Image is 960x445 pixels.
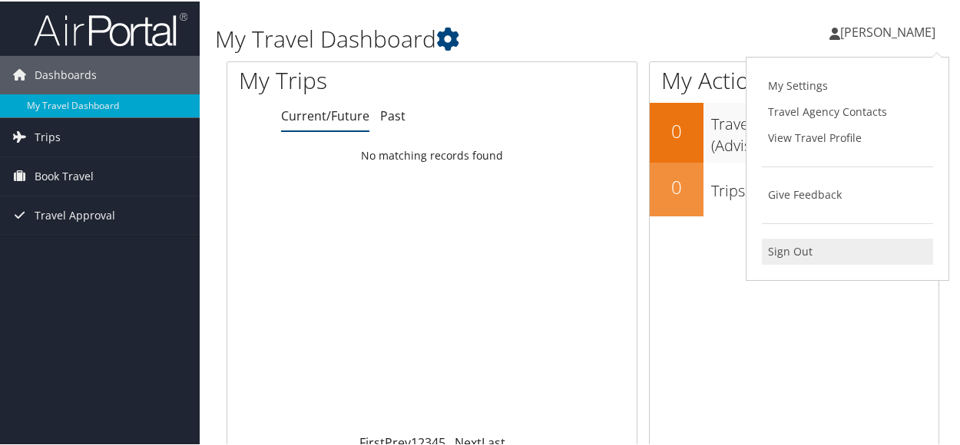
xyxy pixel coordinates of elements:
img: airportal-logo.png [34,10,187,46]
h1: My Trips [239,63,455,95]
span: [PERSON_NAME] [840,22,935,39]
a: Give Feedback [762,180,933,206]
a: Travel Agency Contacts [762,97,933,124]
a: My Settings [762,71,933,97]
h1: My Travel Dashboard [215,21,706,54]
h1: My Action Items [650,63,938,95]
h3: Travel Approvals Pending (Advisor Booked) [711,104,938,155]
span: Dashboards [35,54,97,93]
span: Book Travel [35,156,94,194]
a: [PERSON_NAME] [829,8,951,54]
a: Past [380,106,406,123]
span: Travel Approval [35,195,115,233]
a: 0Travel Approvals Pending (Advisor Booked) [650,101,938,160]
a: View Travel Profile [762,124,933,150]
a: 0Trips Missing Hotels [650,161,938,215]
h3: Trips Missing Hotels [711,171,938,200]
a: Current/Future [281,106,369,123]
span: Trips [35,117,61,155]
a: Sign Out [762,237,933,263]
h2: 0 [650,173,703,199]
td: No matching records found [227,140,637,168]
h2: 0 [650,117,703,143]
